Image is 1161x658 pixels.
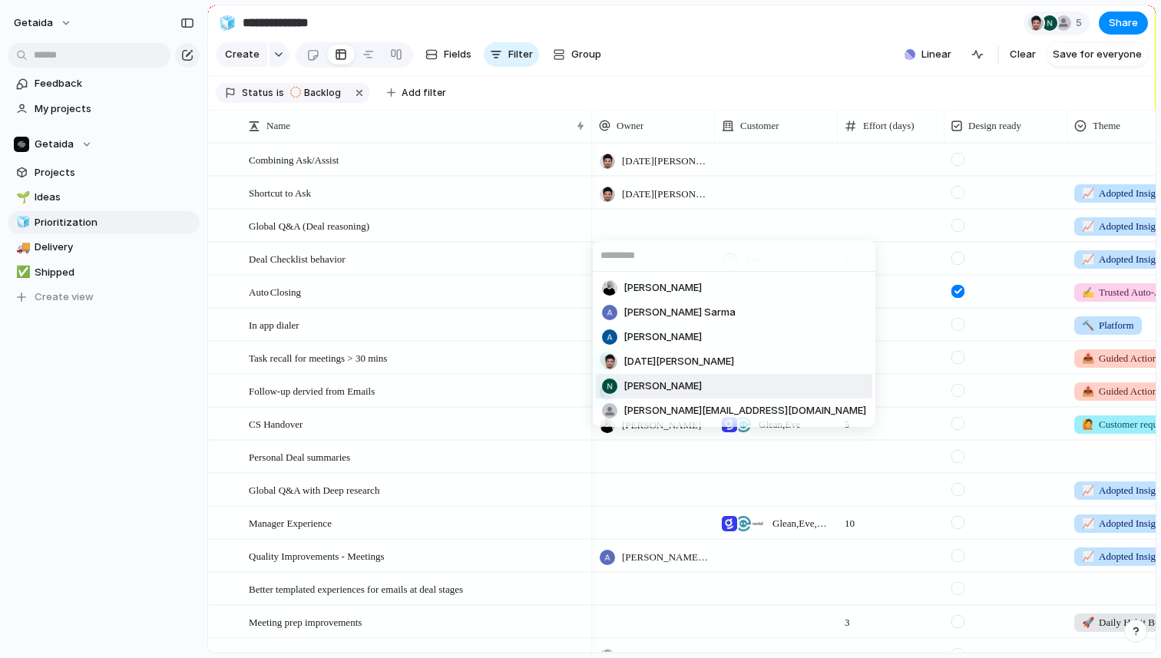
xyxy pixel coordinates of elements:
span: [PERSON_NAME] Sarma [623,305,736,320]
span: [PERSON_NAME] [623,379,702,394]
span: [PERSON_NAME][EMAIL_ADDRESS][DOMAIN_NAME] [623,403,866,418]
span: [DATE][PERSON_NAME] [623,354,734,369]
span: [PERSON_NAME] [623,329,702,345]
span: [PERSON_NAME] [623,280,702,296]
